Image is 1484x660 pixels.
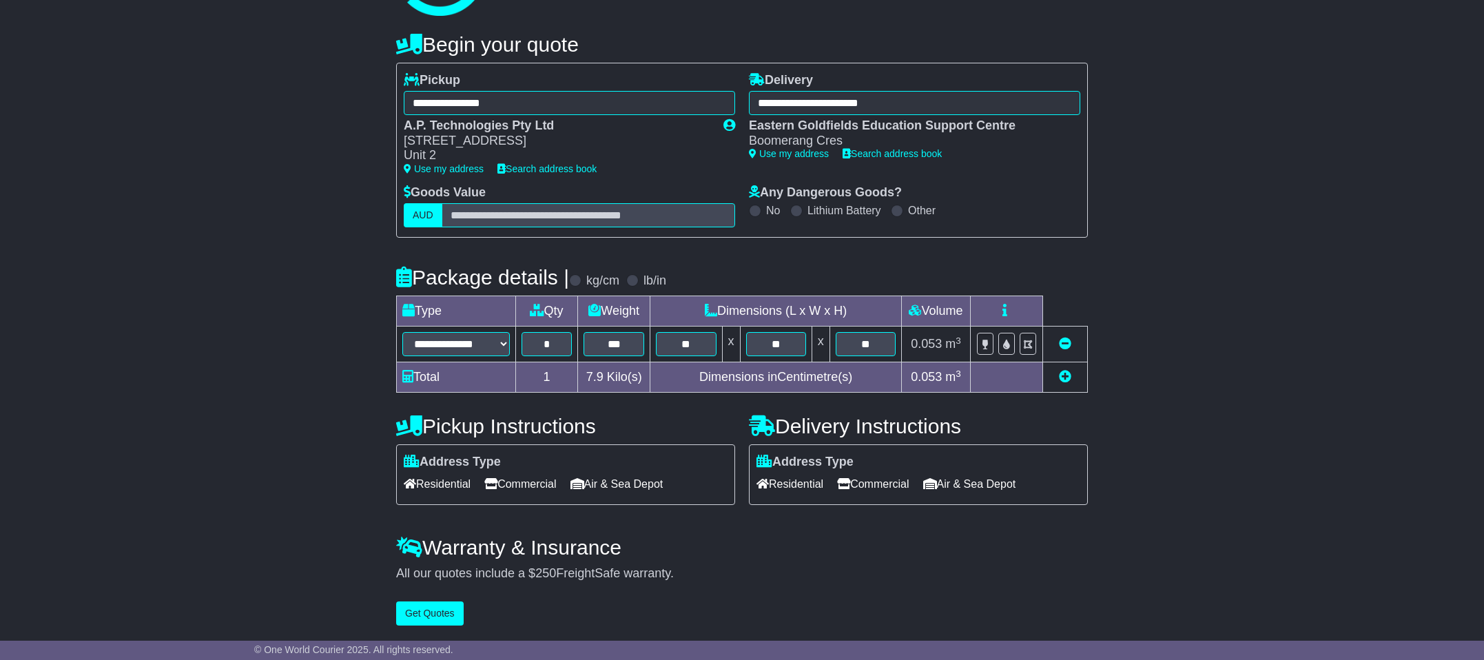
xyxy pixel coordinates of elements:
[837,473,909,495] span: Commercial
[484,473,556,495] span: Commercial
[650,296,902,327] td: Dimensions (L x W x H)
[911,337,942,351] span: 0.053
[404,203,442,227] label: AUD
[1059,337,1071,351] a: Remove this item
[843,148,942,159] a: Search address book
[570,473,663,495] span: Air & Sea Depot
[404,473,471,495] span: Residential
[404,185,486,200] label: Goods Value
[945,337,961,351] span: m
[397,362,516,393] td: Total
[901,296,970,327] td: Volume
[404,148,710,163] div: Unit 2
[515,362,577,393] td: 1
[756,473,823,495] span: Residential
[396,33,1088,56] h4: Begin your quote
[404,134,710,149] div: [STREET_ADDRESS]
[515,296,577,327] td: Qty
[404,163,484,174] a: Use my address
[766,204,780,217] label: No
[956,369,961,379] sup: 3
[722,327,740,362] td: x
[923,473,1016,495] span: Air & Sea Depot
[578,296,650,327] td: Weight
[1059,370,1071,384] a: Add new item
[404,73,460,88] label: Pickup
[908,204,936,217] label: Other
[396,566,1088,581] div: All our quotes include a $ FreightSafe warranty.
[812,327,829,362] td: x
[396,415,735,437] h4: Pickup Instructions
[749,148,829,159] a: Use my address
[650,362,902,393] td: Dimensions in Centimetre(s)
[404,118,710,134] div: A.P. Technologies Pty Ltd
[945,370,961,384] span: m
[254,644,453,655] span: © One World Courier 2025. All rights reserved.
[578,362,650,393] td: Kilo(s)
[807,204,881,217] label: Lithium Battery
[749,118,1066,134] div: Eastern Goldfields Education Support Centre
[535,566,556,580] span: 250
[643,274,666,289] label: lb/in
[749,185,902,200] label: Any Dangerous Goods?
[396,601,464,626] button: Get Quotes
[956,336,961,346] sup: 3
[396,266,569,289] h4: Package details |
[749,134,1066,149] div: Boomerang Cres
[756,455,854,470] label: Address Type
[749,73,813,88] label: Delivery
[586,274,619,289] label: kg/cm
[911,370,942,384] span: 0.053
[396,536,1088,559] h4: Warranty & Insurance
[404,455,501,470] label: Address Type
[397,296,516,327] td: Type
[497,163,597,174] a: Search address book
[749,415,1088,437] h4: Delivery Instructions
[586,370,604,384] span: 7.9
